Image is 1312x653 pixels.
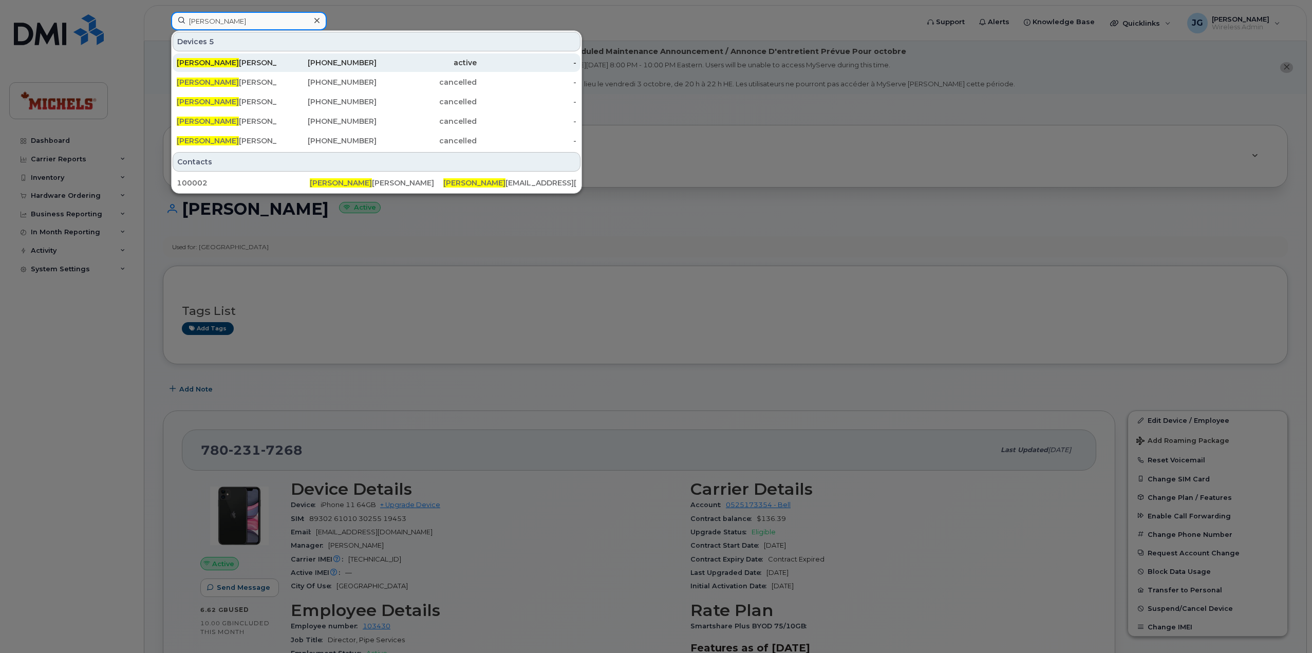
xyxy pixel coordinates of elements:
div: cancelled [377,97,477,107]
span: 5 [209,36,214,47]
div: - [477,136,577,146]
div: 100002 [177,178,310,188]
div: Contacts [173,152,580,172]
a: [PERSON_NAME][PERSON_NAME][PHONE_NUMBER]cancelled- [173,73,580,91]
a: [PERSON_NAME][PERSON_NAME][PHONE_NUMBER]active- [173,53,580,72]
a: [PERSON_NAME][PERSON_NAME][PHONE_NUMBER]cancelled- [173,92,580,111]
div: - [477,97,577,107]
div: cancelled [377,116,477,126]
span: [PERSON_NAME] [177,78,239,87]
div: [PHONE_NUMBER] [277,77,377,87]
div: [PERSON_NAME] [177,116,277,126]
span: [PERSON_NAME] [177,117,239,126]
div: - [477,116,577,126]
div: cancelled [377,77,477,87]
div: [EMAIL_ADDRESS][DOMAIN_NAME] [443,178,576,188]
span: [PERSON_NAME] [177,58,239,67]
span: [PERSON_NAME] [443,178,505,188]
a: 100002[PERSON_NAME][PERSON_NAME][PERSON_NAME][EMAIL_ADDRESS][DOMAIN_NAME] [173,174,580,192]
div: [PHONE_NUMBER] [277,97,377,107]
div: - [477,77,577,87]
div: [PERSON_NAME] [177,97,277,107]
div: [PHONE_NUMBER] [277,116,377,126]
div: [PHONE_NUMBER] [277,58,377,68]
span: [PERSON_NAME] [177,97,239,106]
div: [PERSON_NAME] [177,136,277,146]
div: cancelled [377,136,477,146]
div: [PERSON_NAME] [177,77,277,87]
div: [PERSON_NAME] [177,58,277,68]
div: [PHONE_NUMBER] [277,136,377,146]
div: Devices [173,32,580,51]
a: [PERSON_NAME][PERSON_NAME][PHONE_NUMBER]cancelled- [173,112,580,130]
span: [PERSON_NAME] [177,136,239,145]
div: active [377,58,477,68]
a: [PERSON_NAME][PERSON_NAME][PHONE_NUMBER]cancelled- [173,132,580,150]
div: - [477,58,577,68]
div: [PERSON_NAME] [310,178,443,188]
span: [PERSON_NAME] [310,178,372,188]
